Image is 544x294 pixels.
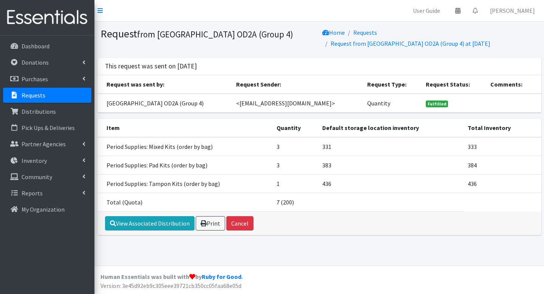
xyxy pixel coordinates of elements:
[272,156,318,174] td: 3
[22,206,65,213] p: My Organization
[272,137,318,156] td: 3
[97,156,272,174] td: Period Supplies: Pad Kits (order by bag)
[22,91,45,99] p: Requests
[105,62,197,70] h3: This request was sent on [DATE]
[22,59,49,66] p: Donations
[272,119,318,137] th: Quantity
[318,119,463,137] th: Default storage location inventory
[331,40,490,47] a: Request from [GEOGRAPHIC_DATA] OD2A (Group 4) at [DATE]
[3,5,91,30] img: HumanEssentials
[97,174,272,193] td: Period Supplies: Tampon Kits (order by bag)
[105,216,195,231] a: View Associated Distribution
[22,42,49,50] p: Dashboard
[100,273,243,280] strong: Human Essentials was built with by .
[426,101,448,107] span: Fulfilled
[97,193,272,211] td: Total (Quota)
[97,119,272,137] th: Item
[272,193,318,211] td: 7 (200)
[463,174,541,193] td: 436
[3,153,91,168] a: Inventory
[318,156,463,174] td: 383
[407,3,446,18] a: User Guide
[22,124,75,132] p: Pick Ups & Deliveries
[3,120,91,135] a: Pick Ups & Deliveries
[22,189,43,197] p: Reports
[484,3,541,18] a: [PERSON_NAME]
[226,216,253,231] button: Cancel
[100,27,317,40] h1: Request
[97,75,232,94] th: Request was sent by:
[3,88,91,103] a: Requests
[463,137,541,156] td: 333
[353,29,377,36] a: Requests
[22,140,66,148] p: Partner Agencies
[3,39,91,54] a: Dashboard
[97,94,232,113] td: [GEOGRAPHIC_DATA] OD2A (Group 4)
[3,202,91,217] a: My Organization
[363,75,421,94] th: Request Type:
[3,104,91,119] a: Distributions
[463,119,541,137] th: Total Inventory
[202,273,241,280] a: Ruby for Good
[322,29,345,36] a: Home
[137,29,293,40] small: from [GEOGRAPHIC_DATA] OD2A (Group 4)
[22,157,47,164] p: Inventory
[318,137,463,156] td: 331
[3,136,91,152] a: Partner Agencies
[196,216,225,231] a: Print
[100,282,241,289] span: Version: 3e45d92eb9c305eee39721cb350cc05faa68e05d
[232,75,363,94] th: Request Sender:
[232,94,363,113] td: <[EMAIL_ADDRESS][DOMAIN_NAME]>
[97,137,272,156] td: Period Supplies: Mixed Kits (order by bag)
[3,71,91,87] a: Purchases
[421,75,486,94] th: Request Status:
[318,174,463,193] td: 436
[3,55,91,70] a: Donations
[22,75,48,83] p: Purchases
[3,169,91,184] a: Community
[486,75,541,94] th: Comments:
[463,156,541,174] td: 384
[22,108,56,115] p: Distributions
[22,173,52,181] p: Community
[272,174,318,193] td: 1
[363,94,421,113] td: Quantity
[3,186,91,201] a: Reports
